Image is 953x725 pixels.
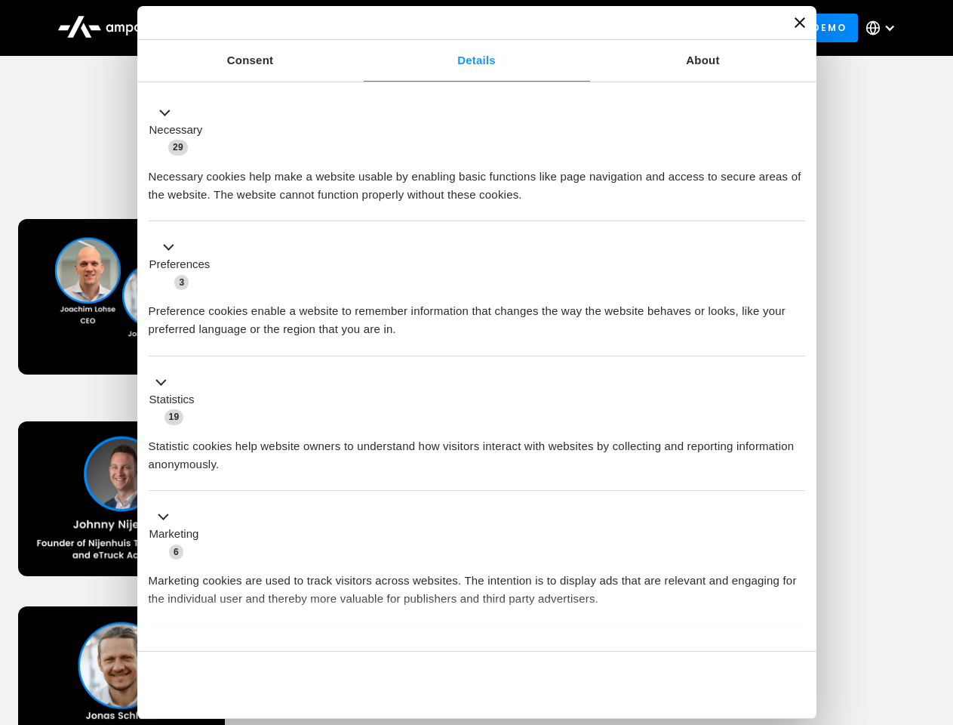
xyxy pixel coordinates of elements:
[168,140,188,155] span: 29
[18,153,936,189] h1: Upcoming Webinars
[149,560,805,608] div: Marketing cookies are used to track visitors across websites. The intention is to display ads tha...
[149,103,212,156] button: Necessary (29)
[149,122,203,139] label: Necessary
[149,256,211,273] label: Preferences
[590,40,816,82] a: About
[149,239,220,292] button: Preferences (3)
[149,508,208,561] button: Marketing (6)
[149,526,199,543] label: Marketing
[364,40,590,82] a: Details
[149,291,805,338] div: Preference cookies enable a website to remember information that changes the way the website beha...
[174,275,189,290] span: 3
[795,17,805,28] button: Close banner
[137,40,364,82] a: Consent
[588,663,804,707] button: Okay
[149,156,805,204] div: Necessary cookies help make a website usable by enabling basic functions like page navigation and...
[169,545,183,560] span: 6
[149,643,272,662] button: Unclassified (3)
[149,391,195,409] label: Statistics
[149,373,204,426] button: Statistics (19)
[149,426,805,474] div: Statistic cookies help website owners to understand how visitors interact with websites by collec...
[249,645,263,660] span: 3
[164,409,184,424] span: 19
